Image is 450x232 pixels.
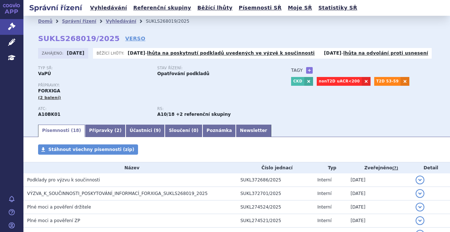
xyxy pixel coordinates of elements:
[38,88,60,93] span: FORXIGA
[202,125,236,137] a: Poznámka
[416,203,424,211] button: detail
[146,16,199,27] li: SUKLS268019/2025
[128,51,145,56] strong: [DATE]
[324,51,342,56] strong: [DATE]
[416,189,424,198] button: detail
[38,66,150,70] p: Typ SŘ:
[416,176,424,184] button: detail
[156,128,159,133] span: 9
[306,67,313,74] a: +
[195,3,235,13] a: Běžící lhůty
[237,187,314,200] td: SUKL372701/2025
[237,162,314,173] th: Číslo jednací
[38,83,276,88] p: Přípravky:
[38,71,51,76] strong: VaPÚ
[42,50,65,56] span: Zahájeno:
[347,187,412,200] td: [DATE]
[157,71,209,76] strong: Opatřování podkladů
[97,50,126,56] span: Běžící lhůty:
[412,162,450,173] th: Detail
[236,125,271,137] a: Newsletter
[131,3,193,13] a: Referenční skupiny
[237,214,314,228] td: SUKL274521/2025
[38,125,85,137] a: Písemnosti (18)
[38,112,60,117] strong: DAPAGLIFLOZIN
[147,51,315,56] a: lhůta na poskytnutí podkladů uvedených ve výzvě k součinnosti
[38,107,150,111] p: ATC:
[116,128,119,133] span: 2
[374,77,401,86] a: T2D 53-59
[157,112,175,117] strong: empagliflozin, dapagliflozin, kapagliflozin
[106,19,136,24] a: Vyhledávání
[237,3,284,13] a: Písemnosti SŘ
[88,3,129,13] a: Vyhledávání
[73,128,79,133] span: 18
[67,51,85,56] strong: [DATE]
[157,66,269,70] p: Stav řízení:
[347,214,412,228] td: [DATE]
[38,95,61,100] span: (2 balení)
[193,128,196,133] span: 0
[27,218,80,223] span: Plné moci a pověření ZP
[314,162,347,173] th: Typ
[317,77,362,86] a: nonT2D uACR<200
[343,51,428,56] a: lhůta na odvolání proti usnesení
[317,218,332,223] span: Interní
[27,177,100,183] span: Podklady pro výzvu k součinnosti
[38,19,52,24] a: Domů
[392,166,398,171] abbr: (?)
[23,3,88,13] h2: Správní řízení
[128,50,315,56] p: -
[317,191,332,196] span: Interní
[317,177,332,183] span: Interní
[317,205,332,210] span: Interní
[237,200,314,214] td: SUKL274524/2025
[38,144,138,155] a: Stáhnout všechny písemnosti (zip)
[291,77,304,86] a: CKD
[38,34,120,43] strong: SUKLS268019/2025
[286,3,314,13] a: Moje SŘ
[416,216,424,225] button: detail
[291,66,303,75] h3: Tagy
[176,112,231,117] strong: +2 referenční skupiny
[157,107,269,111] p: RS:
[125,35,145,42] a: VERSO
[347,173,412,187] td: [DATE]
[347,162,412,173] th: Zveřejněno
[48,147,134,152] span: Stáhnout všechny písemnosti (zip)
[165,125,202,137] a: Sloučení (0)
[85,125,126,137] a: Přípravky (2)
[316,3,359,13] a: Statistiky SŘ
[27,191,208,196] span: VÝZVA_K_SOUČINNOSTI_POSKYTOVÁNÍ_INFORMACÍ_FORXIGA_SUKLS268019_2025
[237,173,314,187] td: SUKL372686/2025
[62,19,96,24] a: Správní řízení
[324,50,428,56] p: -
[347,200,412,214] td: [DATE]
[126,125,165,137] a: Účastníci (9)
[23,162,237,173] th: Název
[27,205,91,210] span: Plné moci a pověření držitele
